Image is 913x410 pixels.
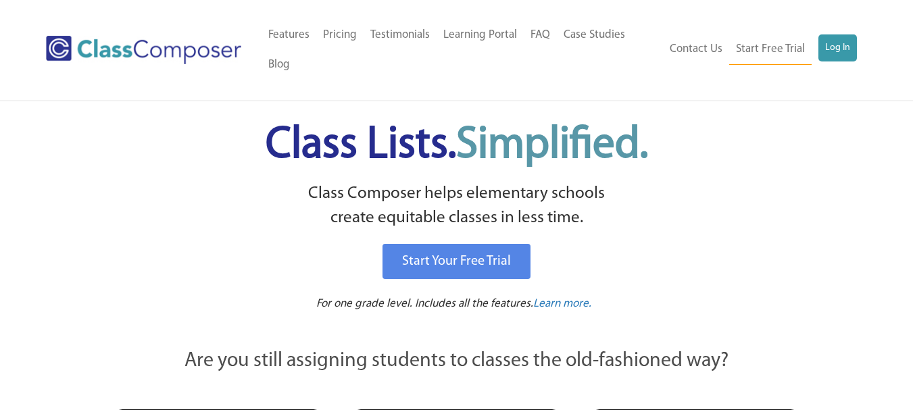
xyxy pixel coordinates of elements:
a: Features [262,20,316,50]
nav: Header Menu [262,20,662,80]
a: Learn more. [533,296,591,313]
a: Testimonials [364,20,437,50]
a: Case Studies [557,20,632,50]
span: Class Lists. [266,124,648,168]
a: Start Free Trial [729,34,812,65]
nav: Header Menu [662,34,857,65]
p: Are you still assigning students to classes the old-fashioned way? [112,347,801,376]
a: Log In [818,34,857,61]
p: Class Composer helps elementary schools create equitable classes in less time. [110,182,804,231]
span: For one grade level. Includes all the features. [316,298,533,309]
img: Class Composer [46,36,241,64]
a: Pricing [316,20,364,50]
a: Start Your Free Trial [383,244,530,279]
a: Learning Portal [437,20,524,50]
span: Start Your Free Trial [402,255,511,268]
span: Simplified. [456,124,648,168]
a: FAQ [524,20,557,50]
a: Blog [262,50,297,80]
span: Learn more. [533,298,591,309]
a: Contact Us [663,34,729,64]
